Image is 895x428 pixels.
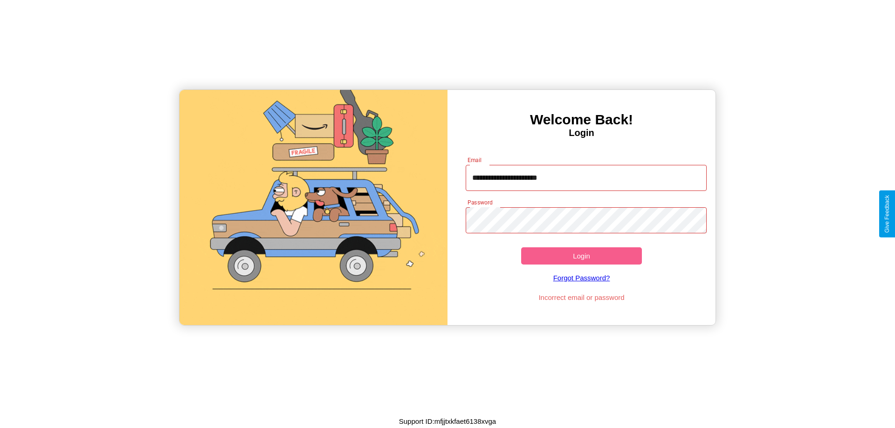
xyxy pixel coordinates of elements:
label: Email [468,156,482,164]
div: Give Feedback [884,195,890,233]
button: Login [521,247,642,265]
p: Support ID: mfjjtxkfaet6138xvga [399,415,496,428]
p: Incorrect email or password [461,291,702,304]
label: Password [468,198,492,206]
h4: Login [447,128,716,138]
h3: Welcome Back! [447,112,716,128]
img: gif [179,90,447,325]
a: Forgot Password? [461,265,702,291]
